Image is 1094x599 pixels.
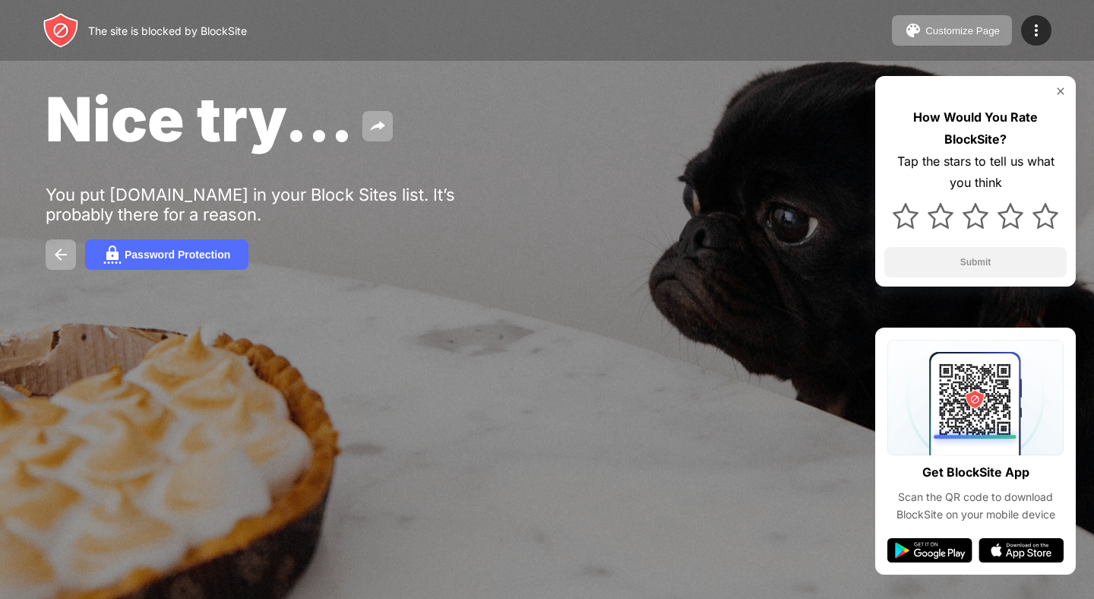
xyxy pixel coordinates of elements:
[922,461,1029,483] div: Get BlockSite App
[85,239,248,270] button: Password Protection
[884,247,1067,277] button: Submit
[368,117,387,135] img: share.svg
[125,249,230,261] div: Password Protection
[884,151,1067,195] div: Tap the stars to tell us what you think
[925,25,1000,36] div: Customize Page
[52,246,70,264] img: back.svg
[979,538,1064,563] img: app-store.svg
[46,185,515,224] div: You put [DOMAIN_NAME] in your Block Sites list. It’s probably there for a reason.
[1054,85,1067,97] img: rate-us-close.svg
[998,203,1023,229] img: star.svg
[887,489,1064,523] div: Scan the QR code to download BlockSite on your mobile device
[1027,21,1045,40] img: menu-icon.svg
[88,24,247,37] div: The site is blocked by BlockSite
[887,340,1064,455] img: qrcode.svg
[893,203,919,229] img: star.svg
[892,15,1012,46] button: Customize Page
[884,106,1067,151] div: How Would You Rate BlockSite?
[963,203,988,229] img: star.svg
[904,21,922,40] img: pallet.svg
[46,82,353,156] span: Nice try...
[928,203,953,229] img: star.svg
[887,538,972,563] img: google-play.svg
[1032,203,1058,229] img: star.svg
[103,246,122,264] img: password.svg
[43,12,79,49] img: header-logo.svg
